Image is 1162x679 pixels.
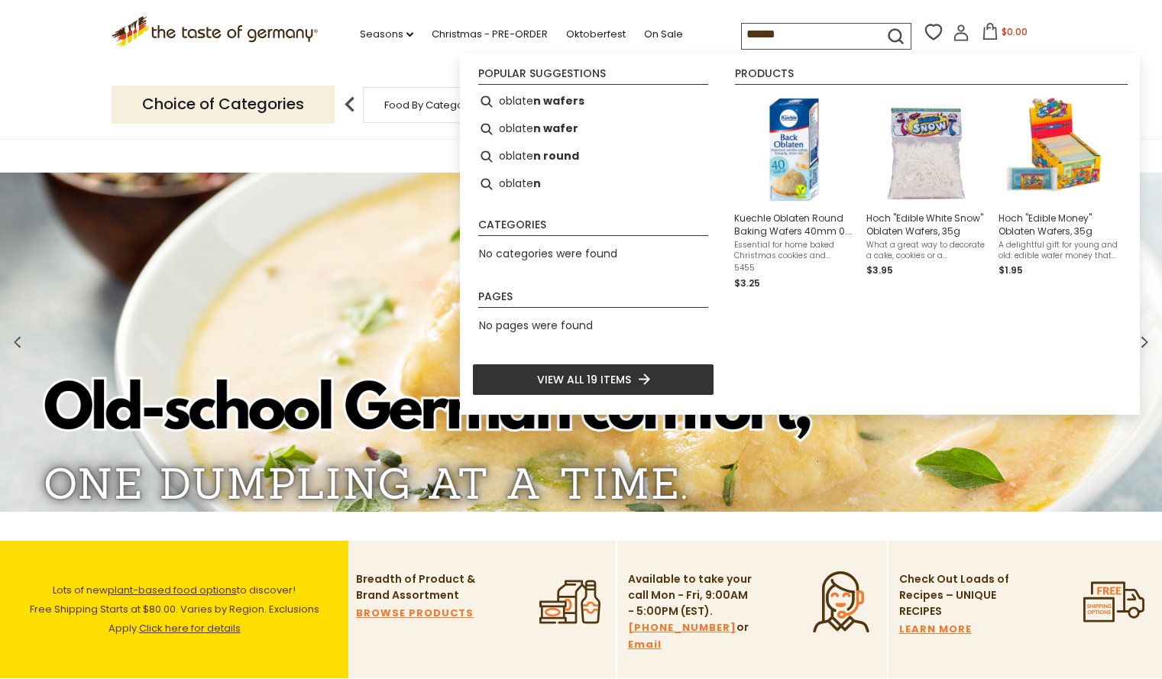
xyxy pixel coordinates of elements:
li: Hoch "Edible White Snow" Oblaten Wafers, 35g [860,88,992,297]
b: n wafers [533,92,584,110]
a: Oktoberfest [566,26,626,43]
li: Pages [478,291,708,308]
a: LEARN MORE [899,621,972,638]
a: Food By Category [384,99,473,111]
span: Lots of new to discover! Free Shipping Starts at $80.00. Varies by Region. Exclusions Apply. [30,583,319,635]
img: previous arrow [335,89,365,120]
a: BROWSE PRODUCTS [356,605,474,622]
span: What a great way to decorate a cake, cookies or a gingerbread house with real-looking snow made f... [866,240,986,261]
li: Hoch "Edible Money" Oblaten Wafers, 35g [992,88,1125,297]
li: Popular suggestions [478,68,708,85]
li: View all 19 items [472,364,714,396]
span: Essential for home baked Christmas cookies and lebkuchen, from one of the world's and Germany's p... [734,240,854,261]
a: Christmas - PRE-ORDER [432,26,548,43]
a: On Sale [644,26,683,43]
span: 5455 [734,263,854,273]
button: $0.00 [973,23,1037,46]
p: Breadth of Product & Brand Assortment [356,571,482,603]
p: Check Out Loads of Recipes – UNIQUE RECIPES [899,571,1010,619]
a: Kuechle Oblaten Round Baking Wafers 40mm 0.8 ozEssential for home baked Christmas cookies and leb... [734,94,854,291]
span: Hoch "Edible Money" Oblaten Wafers, 35g [999,212,1118,238]
a: Click here for details [139,621,241,635]
li: oblaten round [472,143,714,170]
span: $0.00 [1002,25,1028,38]
b: n wafer [533,120,578,137]
p: Available to take your call Mon - Fri, 9:00AM - 5:00PM (EST). or [628,571,754,653]
li: Categories [478,219,708,236]
a: Hoch "Edible White Snow" Oblaten Wafers, 35gWhat a great way to decorate a cake, cookies or a gin... [866,94,986,291]
span: No pages were found [479,318,593,333]
b: n round [533,147,579,165]
a: [PHONE_NUMBER] [628,619,736,636]
b: n [533,175,541,192]
span: View all 19 items [537,371,631,388]
span: $1.95 [999,264,1023,276]
p: Choice of Categories [112,86,335,123]
span: $3.25 [734,276,760,289]
a: Hoch "Edible Money" Oblaten Wafers, 35gA delightful gift for young and old: edible wafer money th... [999,94,1118,291]
a: Seasons [360,26,413,43]
a: Email [628,636,662,653]
li: oblaten wafers [472,88,714,115]
a: plant-based food options [108,583,237,597]
div: Instant Search Results [460,53,1140,415]
span: Hoch "Edible White Snow" Oblaten Wafers, 35g [866,212,986,238]
li: Products [735,68,1128,85]
span: No categories were found [479,246,617,261]
span: A delightful gift for young and old: edible wafer money that brings good fortune when presented a... [999,240,1118,261]
span: $3.95 [866,264,893,276]
li: oblaten [472,170,714,198]
li: Kuechle Oblaten Round Baking Wafers 40mm 0.8 oz [728,88,860,297]
span: Kuechle Oblaten Round Baking Wafers 40mm 0.8 oz [734,212,854,238]
li: oblaten wafer [472,115,714,143]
